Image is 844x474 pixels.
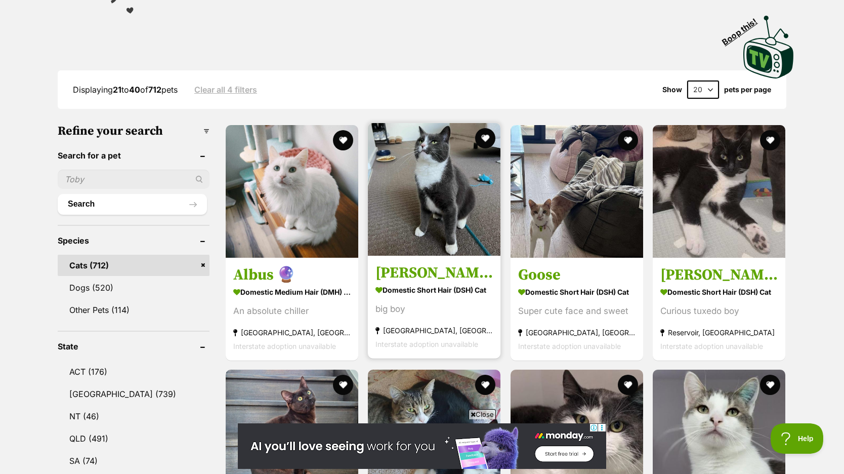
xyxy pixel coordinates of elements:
[511,125,643,258] img: Goose - Domestic Short Hair (DSH) Cat
[476,128,496,148] button: favourite
[58,406,209,427] a: NT (46)
[660,325,778,339] strong: Reservoir, [GEOGRAPHIC_DATA]
[653,125,785,258] img: Benedict - Domestic Short Hair (DSH) Cat
[226,125,358,258] img: Albus 🔮 - Domestic Medium Hair (DMH) Cat
[721,10,767,47] span: Boop this!
[233,325,351,339] strong: [GEOGRAPHIC_DATA], [GEOGRAPHIC_DATA]
[518,265,636,284] h3: Goose
[194,85,257,94] a: Clear all 4 filters
[375,323,493,337] strong: [GEOGRAPHIC_DATA], [GEOGRAPHIC_DATA]
[518,284,636,299] strong: Domestic Short Hair (DSH) Cat
[518,341,621,350] span: Interstate adoption unavailable
[518,304,636,318] div: Super cute face and sweet
[375,339,478,348] span: Interstate adoption unavailable
[662,86,682,94] span: Show
[233,304,351,318] div: An absolute chiller
[518,325,636,339] strong: [GEOGRAPHIC_DATA], [GEOGRAPHIC_DATA]
[233,284,351,299] strong: Domestic Medium Hair (DMH) Cat
[58,194,207,214] button: Search
[511,257,643,360] a: Goose Domestic Short Hair (DSH) Cat Super cute face and sweet [GEOGRAPHIC_DATA], [GEOGRAPHIC_DATA...
[233,341,336,350] span: Interstate adoption unavailable
[653,257,785,360] a: [PERSON_NAME] Domestic Short Hair (DSH) Cat Curious tuxedo boy Reservoir, [GEOGRAPHIC_DATA] Inter...
[58,383,209,405] a: [GEOGRAPHIC_DATA] (739)
[58,236,209,245] header: Species
[129,85,140,95] strong: 40
[368,123,500,256] img: Bruce - Domestic Short Hair (DSH) Cat
[724,86,771,94] label: pets per page
[333,375,353,395] button: favourite
[148,85,161,95] strong: 712
[113,85,121,95] strong: 21
[58,255,209,276] a: Cats (712)
[476,375,496,395] button: favourite
[233,265,351,284] h3: Albus 🔮
[238,423,606,469] iframe: Advertisement
[333,130,353,150] button: favourite
[618,375,638,395] button: favourite
[73,85,178,95] span: Displaying to of pets
[58,299,209,321] a: Other Pets (114)
[660,265,778,284] h3: [PERSON_NAME]
[760,375,780,395] button: favourite
[375,302,493,315] div: big boy
[760,130,780,150] button: favourite
[58,361,209,382] a: ACT (176)
[58,151,209,160] header: Search for a pet
[58,450,209,471] a: SA (74)
[743,16,794,78] img: PetRescue TV logo
[375,282,493,297] strong: Domestic Short Hair (DSH) Cat
[58,342,209,351] header: State
[58,170,209,189] input: Toby
[660,284,778,299] strong: Domestic Short Hair (DSH) Cat
[375,263,493,282] h3: [PERSON_NAME]
[660,304,778,318] div: Curious tuxedo boy
[469,409,496,419] span: Close
[368,255,500,358] a: [PERSON_NAME] Domestic Short Hair (DSH) Cat big boy [GEOGRAPHIC_DATA], [GEOGRAPHIC_DATA] Intersta...
[58,124,209,138] h3: Refine your search
[771,423,824,454] iframe: Help Scout Beacon - Open
[58,277,209,298] a: Dogs (520)
[743,7,794,81] a: Boop this!
[226,257,358,360] a: Albus 🔮 Domestic Medium Hair (DMH) Cat An absolute chiller [GEOGRAPHIC_DATA], [GEOGRAPHIC_DATA] I...
[58,428,209,449] a: QLD (491)
[618,130,638,150] button: favourite
[660,341,763,350] span: Interstate adoption unavailable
